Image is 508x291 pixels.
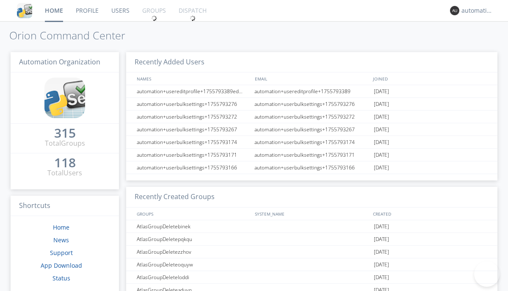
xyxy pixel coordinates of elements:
[252,136,372,148] div: automation+userbulksettings+1755793174
[371,208,489,220] div: CREATED
[450,6,459,15] img: 373638.png
[252,161,372,174] div: automation+userbulksettings+1755793166
[135,111,252,123] div: automation+userbulksettings+1755793272
[126,111,497,123] a: automation+userbulksettings+1755793272automation+userbulksettings+1755793272[DATE]
[374,111,389,123] span: [DATE]
[126,220,497,233] a: AtlasGroupDeletebinek[DATE]
[135,233,252,245] div: AtlasGroupDeletepqkqu
[252,111,372,123] div: automation+userbulksettings+1755793272
[374,98,389,111] span: [DATE]
[44,78,85,118] img: cddb5a64eb264b2086981ab96f4c1ba7
[374,149,389,161] span: [DATE]
[41,261,82,269] a: App Download
[54,158,76,168] a: 118
[135,72,251,85] div: NAMES
[17,3,32,18] img: cddb5a64eb264b2086981ab96f4c1ba7
[374,85,389,98] span: [DATE]
[54,129,76,137] div: 315
[253,208,371,220] div: SYSTEM_NAME
[19,57,100,67] span: Automation Organization
[126,271,497,284] a: AtlasGroupDeleteloddi[DATE]
[126,52,497,73] h3: Recently Added Users
[53,236,69,244] a: News
[135,149,252,161] div: automation+userbulksettings+1755793171
[54,129,76,139] a: 315
[54,158,76,167] div: 118
[52,274,70,282] a: Status
[374,136,389,149] span: [DATE]
[151,15,157,21] img: spin.svg
[135,220,252,233] div: AtlasGroupDeletebinek
[374,123,389,136] span: [DATE]
[135,271,252,283] div: AtlasGroupDeleteloddi
[135,258,252,271] div: AtlasGroupDeleteoquyw
[190,15,196,21] img: spin.svg
[374,271,389,284] span: [DATE]
[126,98,497,111] a: automation+userbulksettings+1755793276automation+userbulksettings+1755793276[DATE]
[126,233,497,246] a: AtlasGroupDeletepqkqu[DATE]
[126,149,497,161] a: automation+userbulksettings+1755793171automation+userbulksettings+1755793171[DATE]
[135,85,252,97] div: automation+usereditprofile+1755793389editedautomation+usereditprofile+1755793389
[135,98,252,110] div: automation+userbulksettings+1755793276
[126,123,497,136] a: automation+userbulksettings+1755793267automation+userbulksettings+1755793267[DATE]
[374,246,389,258] span: [DATE]
[135,136,252,148] div: automation+userbulksettings+1755793174
[126,246,497,258] a: AtlasGroupDeletezzhov[DATE]
[135,161,252,174] div: automation+userbulksettings+1755793166
[11,196,119,216] h3: Shortcuts
[252,149,372,161] div: automation+userbulksettings+1755793171
[135,208,251,220] div: GROUPS
[252,123,372,136] div: automation+userbulksettings+1755793267
[126,258,497,271] a: AtlasGroupDeleteoquyw[DATE]
[374,220,389,233] span: [DATE]
[53,223,69,231] a: Home
[135,246,252,258] div: AtlasGroupDeletezzhov
[252,85,372,97] div: automation+usereditprofile+1755793389
[374,161,389,174] span: [DATE]
[126,187,497,208] h3: Recently Created Groups
[474,261,500,287] iframe: Toggle Customer Support
[135,123,252,136] div: automation+userbulksettings+1755793267
[50,249,73,257] a: Support
[371,72,489,85] div: JOINED
[45,139,85,148] div: Total Groups
[374,258,389,271] span: [DATE]
[47,168,82,178] div: Total Users
[374,233,389,246] span: [DATE]
[126,85,497,98] a: automation+usereditprofile+1755793389editedautomation+usereditprofile+1755793389automation+usered...
[126,161,497,174] a: automation+userbulksettings+1755793166automation+userbulksettings+1755793166[DATE]
[253,72,371,85] div: EMAIL
[252,98,372,110] div: automation+userbulksettings+1755793276
[126,136,497,149] a: automation+userbulksettings+1755793174automation+userbulksettings+1755793174[DATE]
[461,6,493,15] div: automation+atlas0018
